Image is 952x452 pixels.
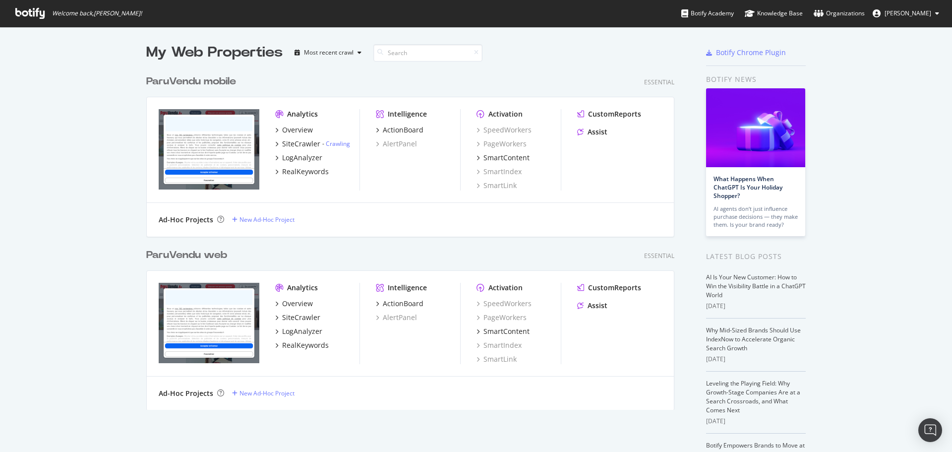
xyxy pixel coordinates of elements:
[706,326,801,352] a: Why Mid-Sized Brands Should Use IndexNow to Accelerate Organic Search Growth
[483,153,530,163] div: SmartContent
[476,299,532,309] a: SpeedWorkers
[476,326,530,336] a: SmartContent
[865,5,947,21] button: [PERSON_NAME]
[706,273,806,299] a: AI Is Your New Customer: How to Win the Visibility Battle in a ChatGPT World
[239,215,295,224] div: New Ad-Hoc Project
[159,215,213,225] div: Ad-Hoc Projects
[146,248,227,262] div: ParuVendu web
[706,48,786,58] a: Botify Chrome Plugin
[146,43,283,63] div: My Web Properties
[282,139,320,149] div: SiteCrawler
[383,299,423,309] div: ActionBoard
[376,299,423,309] a: ActionBoard
[52,9,142,17] span: Welcome back, [PERSON_NAME] !
[476,340,522,350] a: SmartIndex
[488,109,523,119] div: Activation
[706,417,806,426] div: [DATE]
[476,313,527,323] a: PageWorkers
[282,299,313,309] div: Overview
[577,109,641,119] a: CustomReports
[644,78,674,86] div: Essential
[287,109,318,119] div: Analytics
[291,45,365,61] button: Most recent crawl
[476,167,522,177] a: SmartIndex
[681,8,734,18] div: Botify Academy
[388,283,427,293] div: Intelligence
[282,167,329,177] div: RealKeywords
[232,389,295,397] a: New Ad-Hoc Project
[588,301,607,311] div: Assist
[322,139,350,148] div: -
[275,167,329,177] a: RealKeywords
[275,153,322,163] a: LogAnalyzer
[282,313,320,323] div: SiteCrawler
[577,283,641,293] a: CustomReports
[282,326,322,336] div: LogAnalyzer
[716,48,786,58] div: Botify Chrome Plugin
[476,139,527,149] a: PageWorkers
[275,340,329,350] a: RealKeywords
[476,125,532,135] a: SpeedWorkers
[706,379,800,414] a: Leveling the Playing Field: Why Growth-Stage Companies Are at a Search Crossroads, and What Comes...
[476,153,530,163] a: SmartContent
[275,313,320,323] a: SiteCrawler
[706,88,805,167] img: What Happens When ChatGPT Is Your Holiday Shopper?
[714,175,782,200] a: What Happens When ChatGPT Is Your Holiday Shopper?
[476,354,517,364] a: SmartLink
[918,418,942,442] div: Open Intercom Messenger
[275,125,313,135] a: Overview
[373,44,482,62] input: Search
[376,125,423,135] a: ActionBoard
[282,153,322,163] div: LogAnalyzer
[706,302,806,311] div: [DATE]
[376,139,417,149] a: AlertPanel
[304,50,354,56] div: Most recent crawl
[146,63,682,410] div: grid
[706,355,806,364] div: [DATE]
[488,283,523,293] div: Activation
[376,313,417,323] a: AlertPanel
[232,215,295,224] a: New Ad-Hoc Project
[714,205,798,229] div: AI agents don’t just influence purchase decisions — they make them. Is your brand ready?
[577,301,607,311] a: Assist
[885,9,931,17] span: Maxime Allain
[326,139,350,148] a: Crawling
[159,283,259,363] img: www.paruvendu.fr
[388,109,427,119] div: Intelligence
[706,251,806,262] div: Latest Blog Posts
[588,127,607,137] div: Assist
[588,283,641,293] div: CustomReports
[239,389,295,397] div: New Ad-Hoc Project
[588,109,641,119] div: CustomReports
[383,125,423,135] div: ActionBoard
[275,139,350,149] a: SiteCrawler- Crawling
[706,74,806,85] div: Botify news
[745,8,803,18] div: Knowledge Base
[146,248,231,262] a: ParuVendu web
[483,326,530,336] div: SmartContent
[159,388,213,398] div: Ad-Hoc Projects
[275,326,322,336] a: LogAnalyzer
[644,252,674,260] div: Essential
[146,74,240,89] a: ParuVendu mobile
[577,127,607,137] a: Assist
[476,181,517,191] a: SmartLink
[282,125,313,135] div: Overview
[282,340,329,350] div: RealKeywords
[275,299,313,309] a: Overview
[159,109,259,190] img: www.paruvendu.fr
[146,74,236,89] div: ParuVendu mobile
[287,283,318,293] div: Analytics
[814,8,865,18] div: Organizations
